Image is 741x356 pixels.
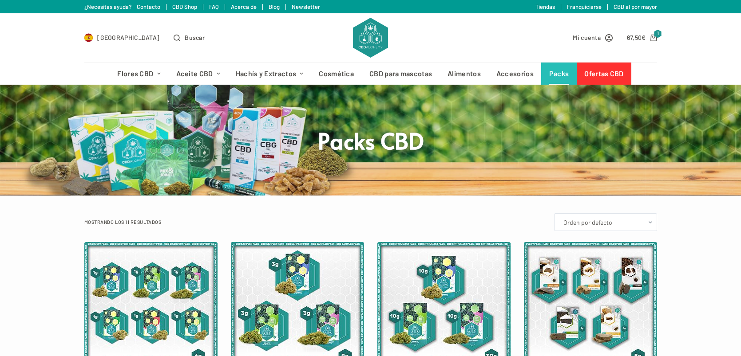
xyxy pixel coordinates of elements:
a: ¿Necesitas ayuda? Contacto [84,3,160,10]
a: Blog [269,3,280,10]
a: Alimentos [440,63,489,85]
img: ES Flag [84,33,93,42]
a: FAQ [209,3,219,10]
a: Tiendas [535,3,555,10]
span: [GEOGRAPHIC_DATA] [97,32,159,43]
a: Franquiciarse [567,3,602,10]
span: 1 [654,30,662,38]
a: Ofertas CBD [577,63,631,85]
a: Flores CBD [110,63,168,85]
a: Packs [541,63,577,85]
nav: Menú de cabecera [110,63,631,85]
span: € [642,34,646,41]
a: Acerca de [231,3,257,10]
a: CBD para mascotas [362,63,440,85]
img: CBD Alchemy [353,18,388,58]
a: CBD al por mayor [614,3,657,10]
a: Accesorios [488,63,541,85]
a: Select Country [84,32,160,43]
a: Hachís y Extractos [228,63,311,85]
button: Abrir formulario de búsqueda [174,32,205,43]
p: Mostrando los 11 resultados [84,218,162,226]
select: Pedido de la tienda [554,213,657,231]
a: Cosmética [311,63,362,85]
bdi: 67,50 [627,34,646,41]
a: Aceite CBD [168,63,228,85]
a: Carro de compra [627,32,657,43]
h1: Packs CBD [204,126,537,155]
span: Mi cuenta [573,32,601,43]
span: Buscar [185,32,205,43]
a: CBD Shop [172,3,197,10]
a: Mi cuenta [573,32,613,43]
a: Newsletter [292,3,320,10]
